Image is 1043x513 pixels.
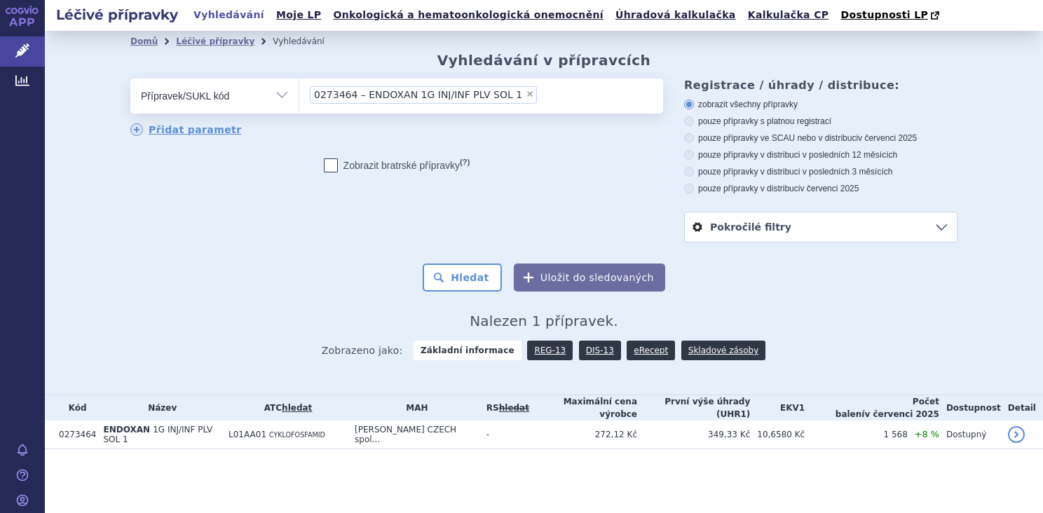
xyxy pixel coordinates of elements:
a: Dostupnosti LP [836,6,946,25]
td: 1 568 [805,420,908,449]
a: Léčivé přípravky [176,36,254,46]
span: v červenci 2025 [864,409,939,419]
th: První výše úhrady (UHR1) [637,395,750,420]
a: detail [1008,426,1025,443]
th: EKV1 [750,395,805,420]
span: v červenci 2025 [858,133,917,143]
span: Dostupnosti LP [840,9,928,20]
a: Moje LP [272,6,325,25]
abbr: (?) [460,158,470,167]
h2: Léčivé přípravky [45,5,189,25]
a: Vyhledávání [189,6,268,25]
td: Dostupný [939,420,1001,449]
td: 10,6580 Kč [750,420,805,449]
span: ENDOXAN [103,425,150,435]
a: Úhradová kalkulačka [611,6,740,25]
span: +8 % [915,429,939,439]
span: L01AA01 [229,430,266,439]
label: pouze přípravky s platnou registrací [684,116,957,127]
td: 272,12 Kč [529,420,637,449]
strong: Základní informace [414,341,521,360]
label: Zobrazit bratrské přípravky [324,158,470,172]
span: CYKLOFOSFAMID [269,431,325,439]
span: v červenci 2025 [800,184,859,193]
del: hledat [499,403,529,413]
a: Přidat parametr [130,123,242,136]
input: 0273464 – ENDOXAN 1G INJ/INF PLV SOL 1 [541,85,549,103]
a: REG-13 [527,341,573,360]
a: eRecept [627,341,675,360]
label: zobrazit všechny přípravky [684,99,957,110]
th: Maximální cena výrobce [529,395,637,420]
th: MAH [348,395,479,420]
th: Počet balení [805,395,939,420]
span: 0273464 – ENDOXAN 1G INJ/INF PLV SOL 1 [314,90,522,100]
th: Název [96,395,221,420]
th: ATC [221,395,348,420]
h3: Registrace / úhrady / distribuce: [684,78,957,92]
label: pouze přípravky v distribuci v posledních 3 měsících [684,166,957,177]
td: 0273464 [52,420,96,449]
a: Kalkulačka CP [744,6,833,25]
td: - [479,420,529,449]
span: × [526,90,534,98]
td: [PERSON_NAME] CZECH spol... [348,420,479,449]
a: DIS-13 [579,341,621,360]
a: Skladové zásoby [681,341,765,360]
h2: Vyhledávání v přípravcích [437,52,651,69]
span: Nalezen 1 přípravek. [470,313,618,329]
a: Pokročilé filtry [685,212,957,242]
label: pouze přípravky ve SCAU nebo v distribuci [684,132,957,144]
td: 349,33 Kč [637,420,750,449]
th: Kód [52,395,96,420]
a: Onkologická a hematoonkologická onemocnění [329,6,608,25]
button: Uložit do sledovaných [514,264,665,292]
th: Detail [1001,395,1043,420]
label: pouze přípravky v distribuci v posledních 12 měsících [684,149,957,160]
span: Zobrazeno jako: [322,341,403,360]
a: Domů [130,36,158,46]
button: Hledat [423,264,502,292]
th: Dostupnost [939,395,1001,420]
span: 1G INJ/INF PLV SOL 1 [103,425,212,444]
a: hledat [282,403,312,413]
label: pouze přípravky v distribuci [684,183,957,194]
a: vyhledávání neobsahuje žádnou platnou referenční skupinu [499,403,529,413]
th: RS [479,395,529,420]
li: Vyhledávání [273,31,343,52]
